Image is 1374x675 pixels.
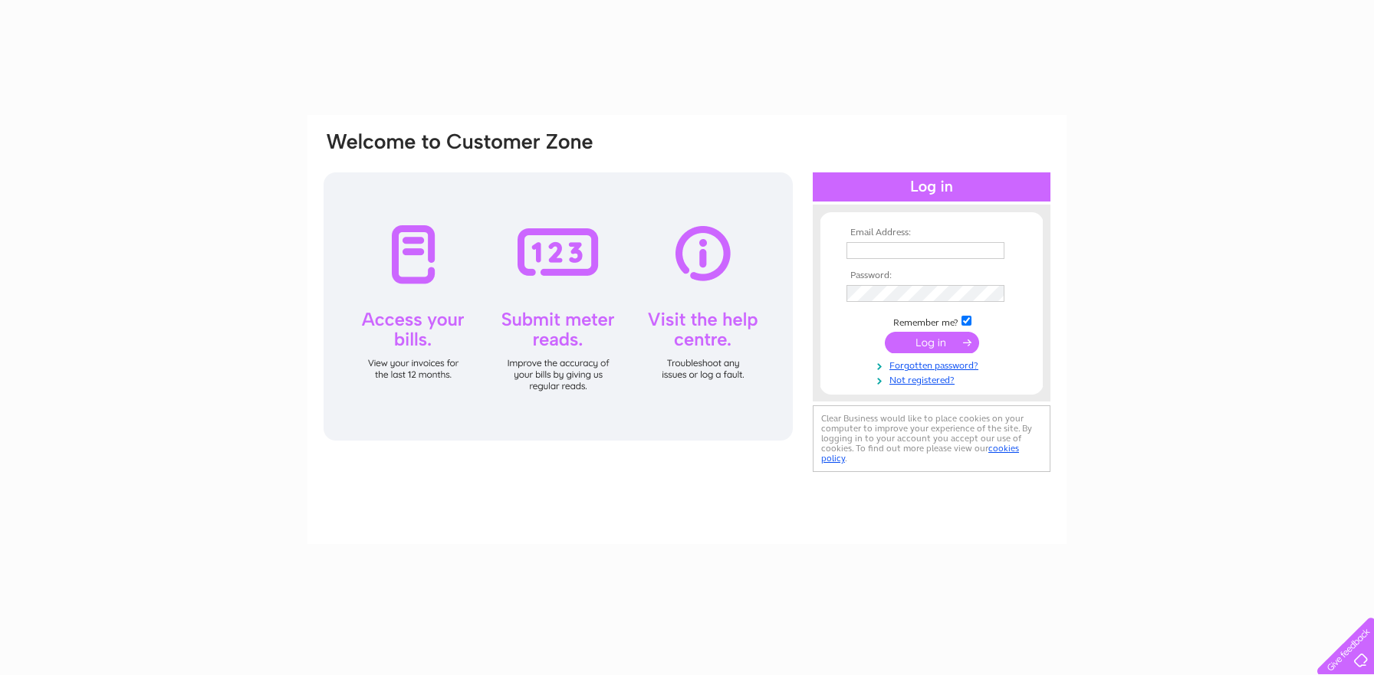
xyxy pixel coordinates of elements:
a: Forgotten password? [846,357,1021,372]
div: Clear Business would like to place cookies on your computer to improve your experience of the sit... [813,405,1050,472]
th: Email Address: [843,228,1021,238]
td: Remember me? [843,313,1021,329]
input: Submit [885,332,979,353]
a: Not registered? [846,372,1021,386]
th: Password: [843,270,1021,281]
a: cookies policy [821,443,1019,464]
